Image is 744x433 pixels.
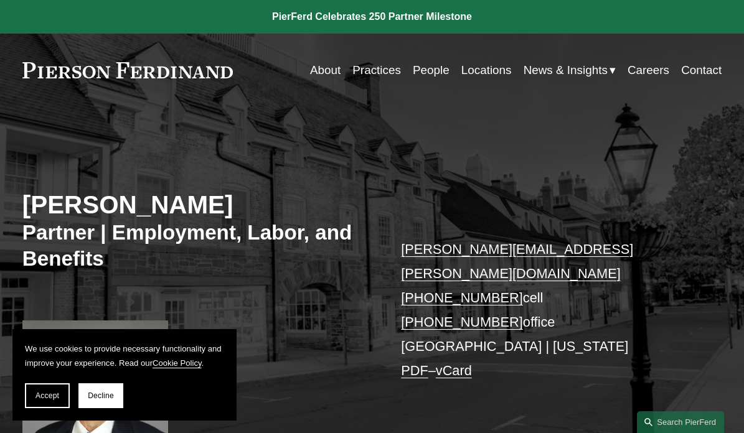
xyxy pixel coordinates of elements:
[25,383,70,408] button: Accept
[78,383,123,408] button: Decline
[401,363,428,378] a: PDF
[628,58,669,82] a: Careers
[524,58,616,82] a: folder dropdown
[401,241,633,281] a: [PERSON_NAME][EMAIL_ADDRESS][PERSON_NAME][DOMAIN_NAME]
[401,237,692,383] p: cell office [GEOGRAPHIC_DATA] | [US_STATE] –
[401,290,523,305] a: [PHONE_NUMBER]
[310,58,341,82] a: About
[153,358,202,368] a: Cookie Policy
[413,58,450,82] a: People
[25,342,224,371] p: We use cookies to provide necessary functionality and improve your experience. Read our .
[461,58,512,82] a: Locations
[352,58,401,82] a: Practices
[35,391,59,400] span: Accept
[88,391,114,400] span: Decline
[637,411,724,433] a: Search this site
[401,314,523,330] a: [PHONE_NUMBER]
[22,190,372,220] h2: [PERSON_NAME]
[681,58,722,82] a: Contact
[436,363,472,378] a: vCard
[22,220,372,271] h3: Partner | Employment, Labor, and Benefits
[12,329,237,421] section: Cookie banner
[524,60,608,81] span: News & Insights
